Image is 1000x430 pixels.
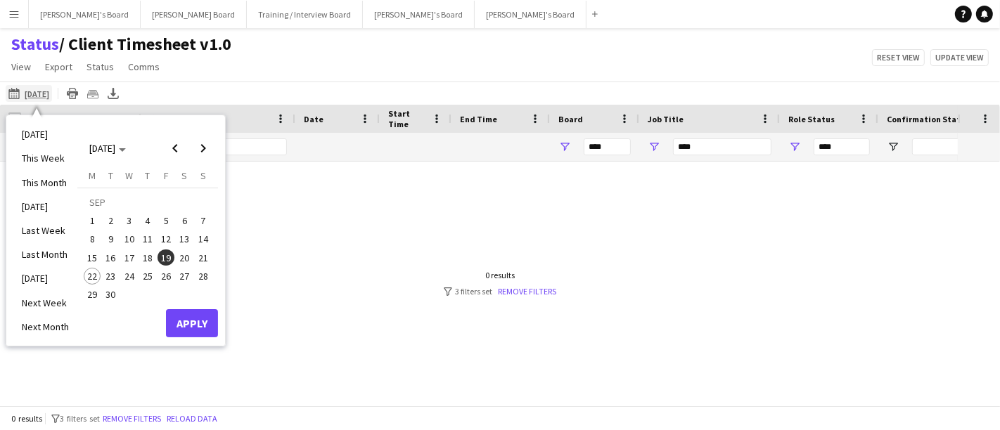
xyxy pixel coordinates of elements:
app-action-btn: Print [64,85,81,102]
span: Start Time [388,108,426,129]
span: 3 [121,212,138,229]
span: 2 [103,212,120,229]
span: 10 [121,231,138,248]
span: 28 [195,268,212,285]
span: 1 [84,212,101,229]
app-action-btn: Export XLSX [105,85,122,102]
button: 10-09-2025 [120,230,139,248]
li: [DATE] [13,122,77,146]
span: 6 [177,212,193,229]
button: 06-09-2025 [175,211,193,230]
button: 07-09-2025 [194,211,212,230]
span: T [108,169,113,182]
button: Open Filter Menu [648,141,660,153]
span: 13 [177,231,193,248]
button: Reload data [164,411,220,426]
a: View [6,58,37,76]
tcxspan: Call 19-09-2025 via 3CX [25,89,49,99]
span: 12 [158,231,174,248]
button: [PERSON_NAME]'s Board [29,1,141,28]
button: Reset view [872,49,925,66]
button: 30-09-2025 [101,285,120,304]
span: Role Status [788,114,835,124]
button: 22-09-2025 [83,267,101,285]
li: [DATE] [13,195,77,219]
li: Last Week [13,219,77,242]
button: 13-09-2025 [175,230,193,248]
span: 14 [195,231,212,248]
button: 09-09-2025 [101,230,120,248]
button: [PERSON_NAME]'s Board [363,1,475,28]
span: Comms [128,60,160,73]
button: Apply [166,309,218,337]
li: This Month [13,171,77,195]
button: 14-09-2025 [194,230,212,248]
button: 21-09-2025 [194,248,212,266]
li: This Week [13,146,77,170]
a: Export [39,58,78,76]
span: Client Timesheet v1.0 [59,34,231,55]
span: W [125,169,133,182]
button: Remove filters [100,411,164,426]
span: 5 [158,212,174,229]
span: Date [304,114,323,124]
span: [DATE] [89,142,115,155]
button: 18-09-2025 [139,248,157,266]
span: M [89,169,96,182]
button: [PERSON_NAME]'s Board [475,1,586,28]
li: Next Week [13,291,77,315]
button: 26-09-2025 [157,267,175,285]
button: 16-09-2025 [101,248,120,266]
a: Status [11,34,59,55]
li: [DATE] [13,266,77,290]
span: Export [45,60,72,73]
span: Role [163,114,181,124]
button: 27-09-2025 [175,267,193,285]
li: Next Month [13,315,77,339]
span: 4 [139,212,156,229]
button: 19-09-2025 [157,248,175,266]
span: 11 [139,231,156,248]
button: 08-09-2025 [83,230,101,248]
span: S [182,169,188,182]
input: Role Filter Input [188,138,287,155]
button: 29-09-2025 [83,285,101,304]
span: 18 [139,249,156,266]
span: 23 [103,268,120,285]
button: 11-09-2025 [139,230,157,248]
span: 19 [158,249,174,266]
span: End Time [460,114,497,124]
td: SEP [83,193,212,211]
button: [DATE] [6,85,52,102]
span: F [164,169,169,182]
span: T [145,169,150,182]
span: 21 [195,249,212,266]
a: Comms [122,58,165,76]
span: Status [86,60,114,73]
span: Confirmation Status [887,114,970,124]
span: 24 [121,268,138,285]
span: View [11,60,31,73]
span: 29 [84,286,101,303]
div: 3 filters set [444,286,556,297]
a: Remove filters [498,286,556,297]
button: 24-09-2025 [120,267,139,285]
button: 01-09-2025 [83,211,101,230]
div: 0 results [444,270,556,280]
button: 23-09-2025 [101,267,120,285]
button: 20-09-2025 [175,248,193,266]
button: Open Filter Menu [788,141,801,153]
button: 04-09-2025 [139,211,157,230]
span: 17 [121,249,138,266]
button: Open Filter Menu [887,141,899,153]
app-action-btn: Crew files as ZIP [84,85,101,102]
span: 7 [195,212,212,229]
span: S [200,169,206,182]
span: 16 [103,249,120,266]
button: Update view [930,49,989,66]
span: Board [558,114,583,124]
button: 28-09-2025 [194,267,212,285]
button: 03-09-2025 [120,211,139,230]
button: Training / Interview Board [247,1,363,28]
a: Status [81,58,120,76]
